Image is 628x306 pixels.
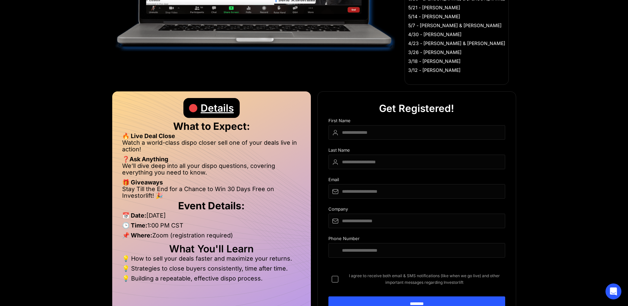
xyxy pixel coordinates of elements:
[122,163,301,179] li: We’ll dive deep into all your dispo questions, covering everything you need to know.
[328,207,505,214] div: Company
[122,265,301,275] li: 💡 Strategies to close buyers consistently, time after time.
[328,236,505,243] div: Phone Number
[122,179,163,186] strong: 🎁 Giveaways
[173,120,250,132] strong: What to Expect:
[122,255,301,265] li: 💡 How to sell your deals faster and maximize your returns.
[122,222,301,232] li: 1:00 PM CST
[122,139,301,156] li: Watch a world-class dispo closer sell one of your deals live in action!
[328,118,505,125] div: First Name
[122,212,146,219] strong: 📅 Date:
[344,273,505,286] span: I agree to receive both email & SMS notifications (like when we go live) and other important mess...
[328,177,505,184] div: Email
[122,132,175,139] strong: 🔥 Live Deal Close
[178,200,245,212] strong: Event Details:
[328,148,505,155] div: Last Name
[122,232,301,242] li: Zoom (registration required)
[122,232,152,239] strong: 📌 Where:
[379,98,454,118] div: Get Registered!
[122,275,301,282] li: 💡 Building a repeatable, effective dispo process.
[605,283,621,299] div: Open Intercom Messenger
[122,245,301,252] h2: What You'll Learn
[122,186,301,199] li: Stay Till the End for a Chance to Win 30 Days Free on Investorlift! 🎉
[122,212,301,222] li: [DATE]
[122,222,147,229] strong: 🕒 Time:
[201,98,234,118] div: Details
[122,156,168,163] strong: ❓Ask Anything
